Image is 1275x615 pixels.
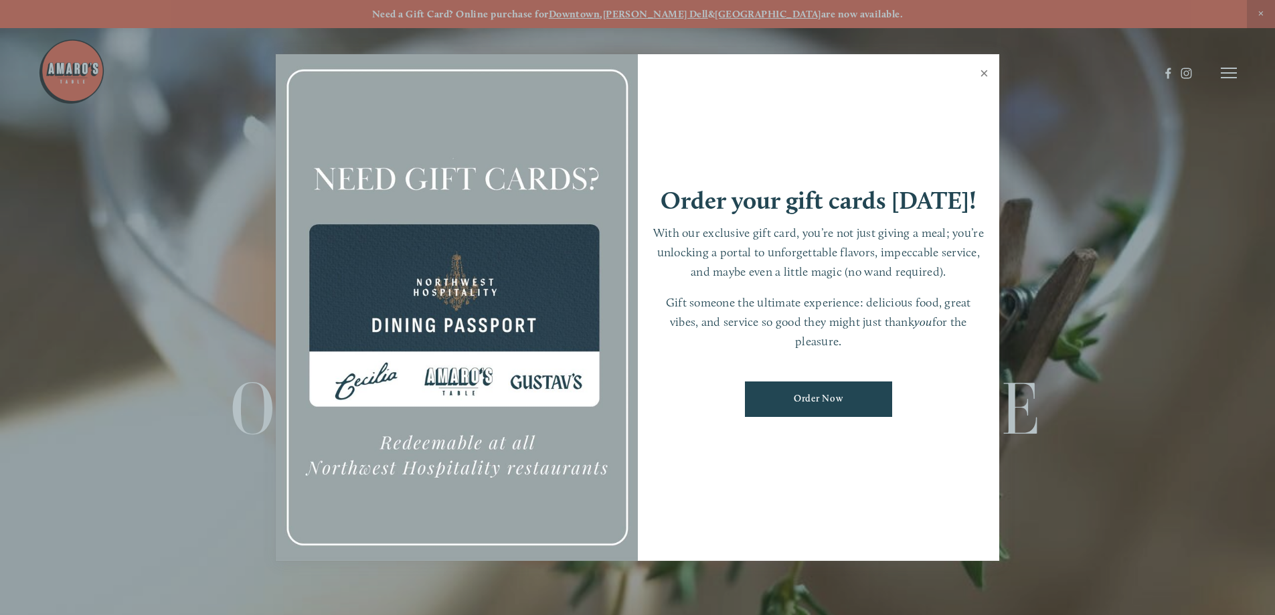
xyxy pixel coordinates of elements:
h1: Order your gift cards [DATE]! [661,188,976,213]
em: you [914,315,932,329]
p: Gift someone the ultimate experience: delicious food, great vibes, and service so good they might... [651,293,987,351]
p: With our exclusive gift card, you’re not just giving a meal; you’re unlocking a portal to unforge... [651,224,987,281]
a: Order Now [745,381,892,417]
a: Close [971,56,997,94]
